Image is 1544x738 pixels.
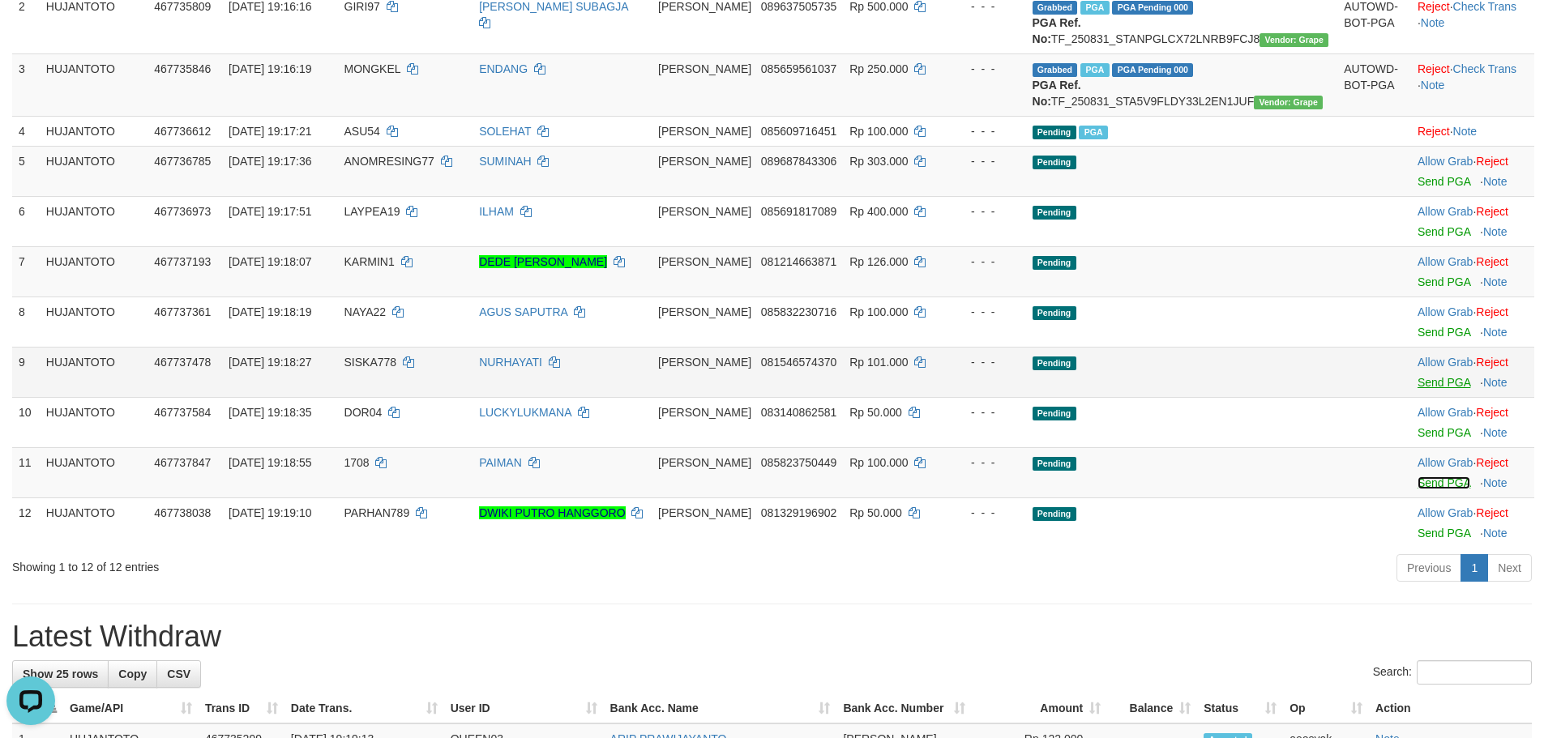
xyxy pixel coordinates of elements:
[761,255,836,268] span: Copy 081214663871 to clipboard
[479,155,532,168] a: SUMINAH
[1283,693,1369,723] th: Op: activate to sort column ascending
[1476,456,1508,469] a: Reject
[40,196,148,246] td: HUJANTOTO
[1487,554,1532,582] a: Next
[954,354,1019,370] div: - - -
[1112,1,1193,15] span: PGA Pending
[479,356,542,369] a: NURHAYATI
[1476,205,1508,218] a: Reject
[284,693,444,723] th: Date Trans.: activate to sort column ascending
[1421,79,1445,92] a: Note
[12,53,40,116] td: 3
[154,506,211,519] span: 467738038
[479,125,531,138] a: SOLEHAT
[1453,125,1478,138] a: Note
[1476,506,1508,519] a: Reject
[344,506,410,519] span: PARHAN789
[761,62,836,75] span: Copy 085659561037 to clipboard
[1033,256,1076,270] span: Pending
[1418,125,1450,138] a: Reject
[954,454,1019,471] div: - - -
[12,497,40,548] td: 12
[849,506,902,519] span: Rp 50.000
[229,62,311,75] span: [DATE] 19:16:19
[1033,63,1078,77] span: Grabbed
[658,62,751,75] span: [PERSON_NAME]
[1260,33,1328,47] span: Vendor URL: https://settle31.1velocity.biz
[658,205,751,218] span: [PERSON_NAME]
[444,693,604,723] th: User ID: activate to sort column ascending
[1033,156,1076,169] span: Pending
[1418,456,1476,469] span: ·
[1411,196,1534,246] td: ·
[479,62,528,75] a: ENDANG
[229,305,311,318] span: [DATE] 19:18:19
[1418,62,1450,75] a: Reject
[23,668,98,680] span: Show 25 rows
[229,255,311,268] span: [DATE] 19:18:07
[761,125,836,138] span: Copy 085609716451 to clipboard
[1418,205,1476,218] span: ·
[1418,527,1470,540] a: Send PGA
[12,447,40,497] td: 11
[1033,356,1076,370] span: Pending
[479,255,607,268] a: DEDE [PERSON_NAME]
[12,660,109,688] a: Show 25 rows
[761,456,836,469] span: Copy 085823750449 to clipboard
[1396,554,1461,582] a: Previous
[1033,16,1081,45] b: PGA Ref. No:
[479,456,522,469] a: PAIMAN
[1411,347,1534,397] td: ·
[658,456,751,469] span: [PERSON_NAME]
[1411,116,1534,146] td: ·
[1026,53,1338,116] td: TF_250831_STA5V9FLDY33L2EN1JUF
[12,116,40,146] td: 4
[1483,426,1508,439] a: Note
[1411,296,1534,347] td: ·
[1197,693,1283,723] th: Status: activate to sort column ascending
[229,506,311,519] span: [DATE] 19:19:10
[1033,457,1076,471] span: Pending
[658,506,751,519] span: [PERSON_NAME]
[154,205,211,218] span: 467736973
[849,456,908,469] span: Rp 100.000
[12,196,40,246] td: 6
[1476,155,1508,168] a: Reject
[1476,406,1508,419] a: Reject
[229,205,311,218] span: [DATE] 19:17:51
[229,406,311,419] span: [DATE] 19:18:35
[849,155,908,168] span: Rp 303.000
[1418,155,1476,168] span: ·
[344,406,383,419] span: DOR04
[1483,476,1508,489] a: Note
[1476,356,1508,369] a: Reject
[40,397,148,447] td: HUJANTOTO
[849,305,908,318] span: Rp 100.000
[12,552,631,575] div: Showing 1 to 12 of 12 entries
[1418,426,1470,439] a: Send PGA
[1033,407,1076,420] span: Pending
[658,406,751,419] span: [PERSON_NAME]
[1418,506,1473,519] a: Allow Grab
[1418,406,1473,419] a: Allow Grab
[1411,53,1534,116] td: · ·
[658,305,751,318] span: [PERSON_NAME]
[1033,507,1076,521] span: Pending
[12,246,40,296] td: 7
[1033,79,1081,108] b: PGA Ref. No:
[1418,305,1473,318] a: Allow Grab
[1080,63,1109,77] span: Marked by aeosyak
[40,296,148,347] td: HUJANTOTO
[1033,126,1076,139] span: Pending
[1254,96,1323,109] span: Vendor URL: https://settle31.1velocity.biz
[1411,146,1534,196] td: ·
[954,254,1019,270] div: - - -
[154,155,211,168] span: 467736785
[1369,693,1532,723] th: Action
[229,125,311,138] span: [DATE] 19:17:21
[12,621,1532,653] h1: Latest Withdraw
[761,406,836,419] span: Copy 083140862581 to clipboard
[1483,527,1508,540] a: Note
[1418,356,1473,369] a: Allow Grab
[12,146,40,196] td: 5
